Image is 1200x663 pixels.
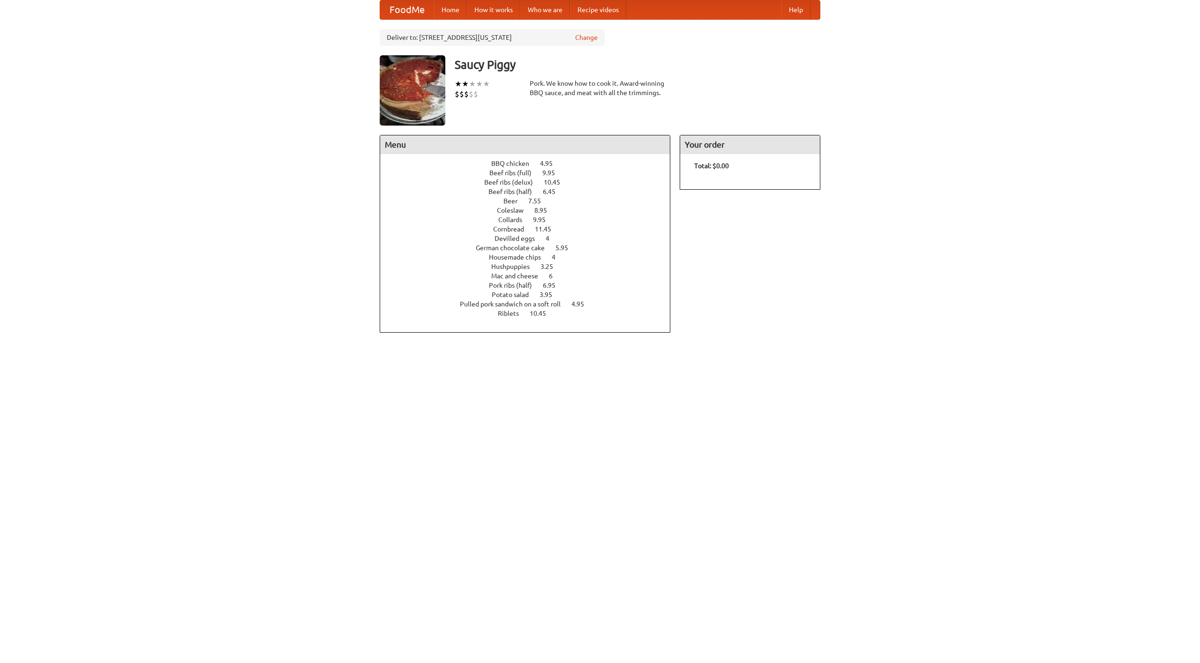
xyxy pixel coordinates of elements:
span: Potato salad [492,291,538,298]
a: Beer 7.55 [503,197,558,205]
span: Mac and cheese [491,272,547,280]
span: Beer [503,197,527,205]
div: Deliver to: [STREET_ADDRESS][US_STATE] [380,29,605,46]
span: 3.25 [540,263,562,270]
a: Collards 9.95 [498,216,563,223]
a: Hushpuppies 3.25 [491,263,570,270]
span: 10.45 [544,179,570,186]
a: Pork ribs (half) 6.95 [489,282,573,289]
li: $ [459,89,464,99]
span: 5.95 [555,244,577,252]
h4: Your order [680,135,820,154]
div: Pork. We know how to cook it. Award-winning BBQ sauce, and meat with all the trimmings. [530,79,670,97]
span: Pulled pork sandwich on a soft roll [460,300,570,308]
a: Pulled pork sandwich on a soft roll 4.95 [460,300,601,308]
span: Beef ribs (full) [489,169,541,177]
span: 6.45 [543,188,565,195]
a: Change [575,33,598,42]
span: 4 [552,253,565,261]
b: Total: $0.00 [694,162,729,170]
span: BBQ chicken [491,160,539,167]
img: angular.jpg [380,55,445,126]
span: Hushpuppies [491,263,539,270]
span: Beef ribs (half) [488,188,541,195]
span: German chocolate cake [476,244,554,252]
h4: Menu [380,135,670,154]
a: Housemade chips 4 [489,253,573,261]
a: Cornbread 11.45 [493,225,569,233]
li: ★ [469,79,476,89]
span: 10.45 [530,310,555,317]
a: How it works [467,0,520,19]
span: 9.95 [542,169,564,177]
a: Who we are [520,0,570,19]
li: $ [469,89,473,99]
a: Beef ribs (half) 6.45 [488,188,573,195]
span: 9.95 [533,216,555,223]
a: Help [781,0,810,19]
a: Devilled eggs 4 [495,235,567,242]
li: ★ [462,79,469,89]
a: FoodMe [380,0,434,19]
li: ★ [455,79,462,89]
a: Beef ribs (delux) 10.45 [484,179,577,186]
a: BBQ chicken 4.95 [491,160,570,167]
a: Home [434,0,467,19]
span: Riblets [498,310,528,317]
span: Collards [498,216,532,223]
span: 4 [546,235,559,242]
a: Recipe videos [570,0,626,19]
span: Devilled eggs [495,235,544,242]
a: Potato salad 3.95 [492,291,570,298]
h3: Saucy Piggy [455,55,820,74]
li: $ [455,89,459,99]
span: Housemade chips [489,253,550,261]
span: 11.45 [535,225,561,233]
span: Cornbread [493,225,533,233]
a: Riblets 10.45 [498,310,563,317]
li: $ [464,89,469,99]
span: 6 [549,272,562,280]
span: 6.95 [543,282,565,289]
li: ★ [483,79,490,89]
span: Pork ribs (half) [489,282,541,289]
span: 7.55 [528,197,550,205]
li: ★ [476,79,483,89]
span: Coleslaw [497,207,533,214]
a: Beef ribs (full) 9.95 [489,169,572,177]
a: Mac and cheese 6 [491,272,570,280]
span: 4.95 [540,160,562,167]
span: 4.95 [571,300,593,308]
a: German chocolate cake 5.95 [476,244,585,252]
span: 8.95 [534,207,556,214]
li: $ [473,89,478,99]
span: 3.95 [540,291,562,298]
span: Beef ribs (delux) [484,179,542,186]
a: Coleslaw 8.95 [497,207,564,214]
